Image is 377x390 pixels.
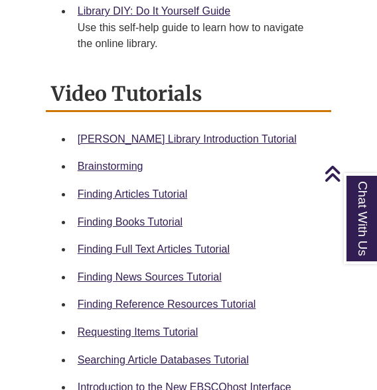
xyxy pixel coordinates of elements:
[324,164,374,182] a: Back to Top
[78,5,230,17] a: Library DIY: Do It Yourself Guide
[78,133,297,145] a: [PERSON_NAME] Library Introduction Tutorial
[78,188,187,200] a: Finding Articles Tutorial
[78,243,230,255] a: Finding Full Text Articles Tutorial
[78,271,222,283] a: Finding News Sources Tutorial
[78,298,256,310] a: Finding Reference Resources Tutorial
[78,326,198,338] a: Requesting Items Tutorial
[78,20,319,52] div: Use this self-help guide to learn how to navigate the online library.
[78,216,183,227] a: Finding Books Tutorial
[78,354,249,365] a: Searching Article Databases Tutorial
[46,77,331,112] h2: Video Tutorials
[78,161,143,172] a: Brainstorming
